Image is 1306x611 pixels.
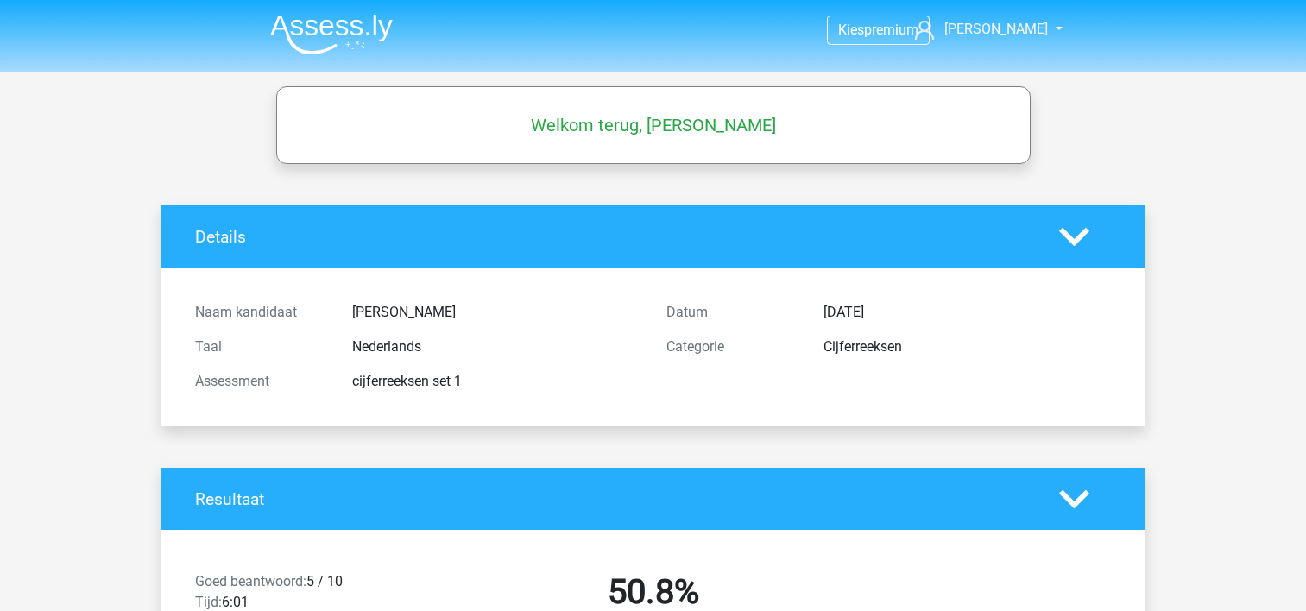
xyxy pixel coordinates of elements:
a: [PERSON_NAME] [908,19,1050,40]
span: [PERSON_NAME] [944,21,1048,37]
div: Taal [182,337,339,357]
div: Nederlands [339,337,653,357]
span: Tijd: [195,594,222,610]
div: Categorie [653,337,811,357]
div: Assessment [182,371,339,392]
h4: Resultaat [195,489,1033,509]
div: [PERSON_NAME] [339,302,653,323]
img: Assessly [270,14,393,54]
a: Kiespremium [828,18,929,41]
div: Naam kandidaat [182,302,339,323]
div: [DATE] [811,302,1125,323]
span: Kies [838,22,864,38]
h4: Details [195,227,1033,247]
h5: Welkom terug, [PERSON_NAME] [285,115,1022,135]
span: Goed beantwoord: [195,573,306,589]
div: Datum [653,302,811,323]
div: cijferreeksen set 1 [339,371,653,392]
span: premium [864,22,918,38]
div: Cijferreeksen [811,337,1125,357]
